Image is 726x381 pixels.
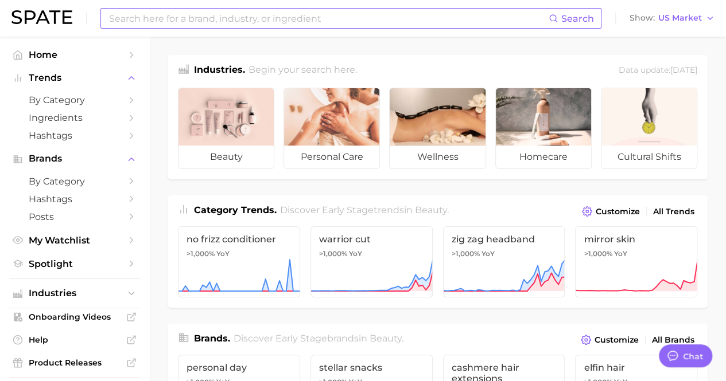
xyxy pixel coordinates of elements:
[601,146,697,168] span: cultural shifts
[9,172,140,190] a: by Category
[601,88,697,169] a: cultural shifts
[249,63,357,78] h2: Begin your search here.
[280,205,449,215] span: Discover Early Stage trends in .
[319,234,424,245] span: warrior cut
[310,226,433,297] a: warrior cut>1,000% YoY
[578,332,642,348] button: Customize
[349,249,362,258] span: YoY
[561,13,594,24] span: Search
[9,190,140,208] a: Hashtags
[194,333,230,344] span: Brands .
[9,231,140,249] a: My Watchlist
[9,208,140,226] a: Posts
[9,150,140,167] button: Brands
[29,154,121,164] span: Brands
[178,146,274,168] span: beauty
[29,49,121,60] span: Home
[178,226,300,297] a: no frizz conditioner>1,000% YoY
[11,10,72,24] img: SPATE
[29,335,121,345] span: Help
[630,15,655,21] span: Show
[584,234,689,245] span: mirror skin
[584,362,689,373] span: elfin hair
[596,207,640,217] span: Customize
[29,95,121,105] span: by Category
[108,9,549,28] input: Search here for a brand, industry, or ingredient
[652,335,694,345] span: All Brands
[29,176,121,187] span: by Category
[9,354,140,371] a: Product Releases
[415,205,447,215] span: beauty
[595,335,639,345] span: Customize
[29,258,121,269] span: Spotlight
[370,333,402,344] span: beauty
[284,88,380,169] a: personal care
[234,333,403,344] span: Discover Early Stage brands in .
[452,249,480,258] span: >1,000%
[650,204,697,219] a: All Trends
[187,249,215,258] span: >1,000%
[319,249,347,258] span: >1,000%
[9,91,140,109] a: by Category
[29,112,121,123] span: Ingredients
[194,63,245,78] h1: Industries.
[9,109,140,127] a: Ingredients
[579,203,643,219] button: Customize
[29,211,121,222] span: Posts
[627,11,717,26] button: ShowUS Market
[319,362,424,373] span: stellar snacks
[9,285,140,302] button: Industries
[389,88,486,169] a: wellness
[390,146,485,168] span: wellness
[284,146,379,168] span: personal care
[614,249,627,258] span: YoY
[584,249,612,258] span: >1,000%
[9,255,140,273] a: Spotlight
[29,358,121,368] span: Product Releases
[9,46,140,64] a: Home
[187,234,292,245] span: no frizz conditioner
[482,249,495,258] span: YoY
[216,249,230,258] span: YoY
[452,234,557,245] span: zig zag headband
[29,73,121,83] span: Trends
[29,288,121,298] span: Industries
[29,130,121,141] span: Hashtags
[9,308,140,325] a: Onboarding Videos
[29,235,121,246] span: My Watchlist
[9,331,140,348] a: Help
[194,205,277,215] span: Category Trends .
[575,226,697,297] a: mirror skin>1,000% YoY
[9,127,140,144] a: Hashtags
[187,362,292,373] span: personal day
[495,88,592,169] a: homecare
[29,194,121,205] span: Hashtags
[649,332,697,348] a: All Brands
[496,146,591,168] span: homecare
[29,312,121,322] span: Onboarding Videos
[658,15,702,21] span: US Market
[178,88,274,169] a: beauty
[443,226,565,297] a: zig zag headband>1,000% YoY
[653,207,694,217] span: All Trends
[9,69,140,87] button: Trends
[619,63,697,78] div: Data update: [DATE]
